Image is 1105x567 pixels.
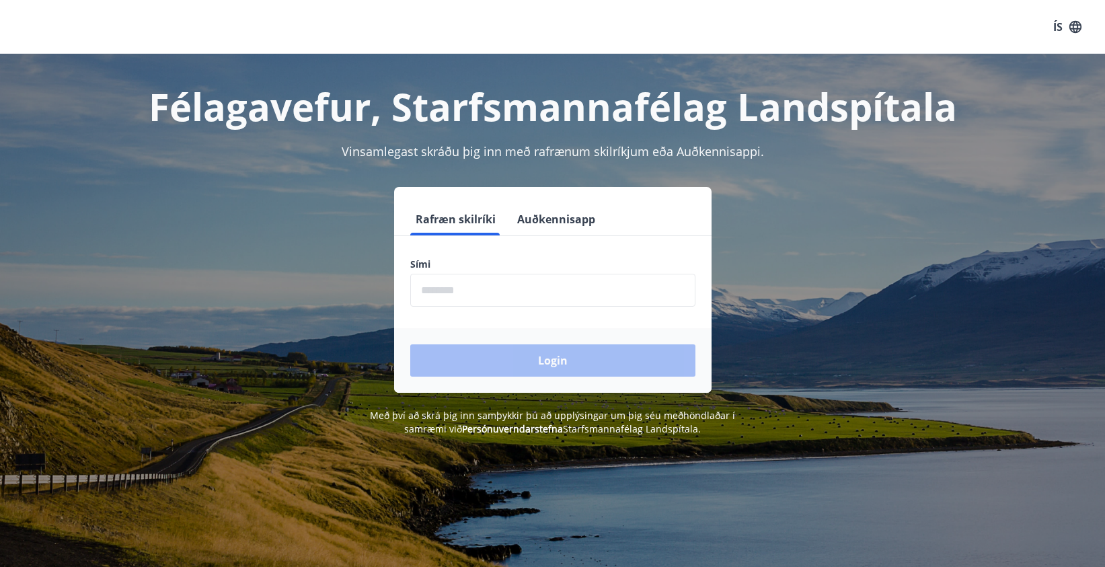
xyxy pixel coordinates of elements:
[342,143,764,159] span: Vinsamlegast skráðu þig inn með rafrænum skilríkjum eða Auðkennisappi.
[512,203,601,235] button: Auðkennisapp
[410,258,695,271] label: Sími
[85,81,1021,132] h1: Félagavefur, Starfsmannafélag Landspítala
[1046,15,1089,39] button: ÍS
[370,409,735,435] span: Með því að skrá þig inn samþykkir þú að upplýsingar um þig séu meðhöndlaðar í samræmi við Starfsm...
[410,203,501,235] button: Rafræn skilríki
[462,422,563,435] a: Persónuverndarstefna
